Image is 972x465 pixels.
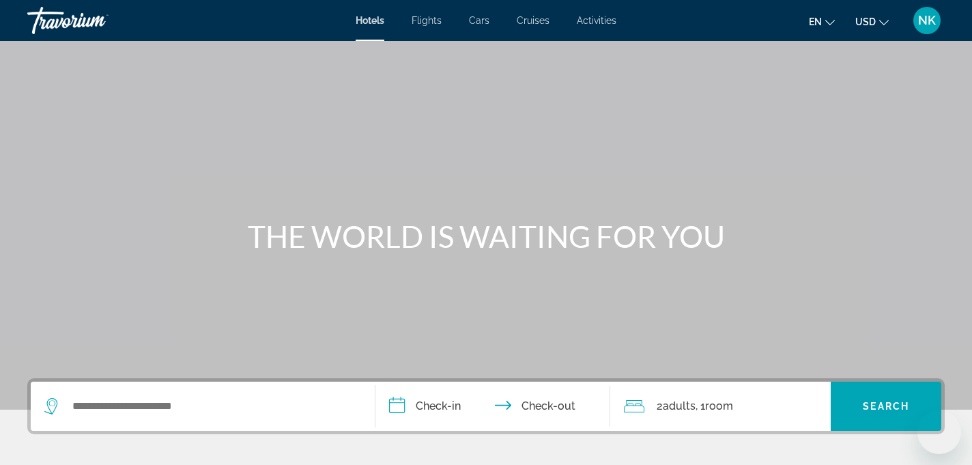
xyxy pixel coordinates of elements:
a: Travorium [27,3,164,38]
a: Flights [412,15,442,26]
a: Cruises [517,15,549,26]
a: Cars [469,15,489,26]
span: , 1 [696,397,733,416]
button: Check in and out dates [375,382,610,431]
a: Activities [577,15,616,26]
a: Hotels [356,15,384,26]
button: Change currency [855,12,889,31]
span: 2 [657,397,696,416]
span: Adults [663,399,696,412]
span: NK [918,14,936,27]
div: Search widget [31,382,941,431]
span: Search [863,401,909,412]
button: Travelers: 2 adults, 0 children [610,382,831,431]
iframe: Button to launch messaging window [917,410,961,454]
h1: THE WORLD IS WAITING FOR YOU [230,219,742,254]
span: USD [855,16,876,27]
button: Search [831,382,941,431]
button: Change language [809,12,835,31]
span: Room [705,399,733,412]
button: User Menu [909,6,945,35]
span: en [809,16,822,27]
